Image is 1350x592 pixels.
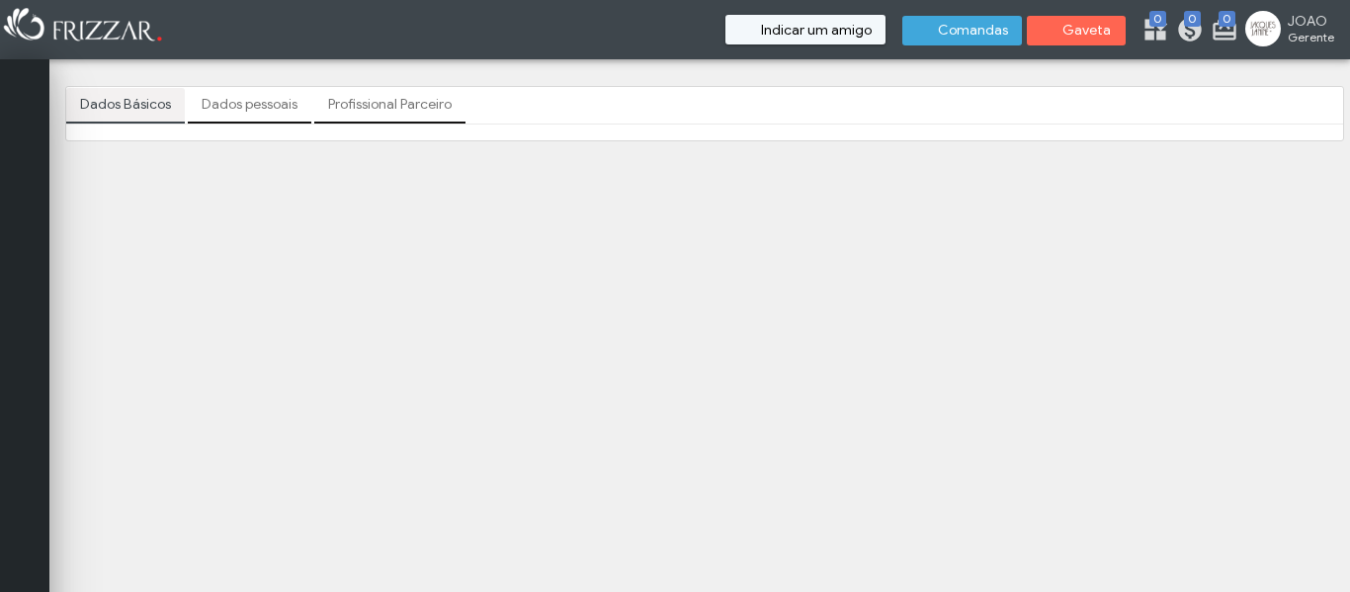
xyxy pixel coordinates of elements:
[1027,16,1126,45] button: Gaveta
[1149,11,1166,27] span: 0
[725,15,886,44] button: Indicar um amigo
[1211,16,1230,47] a: 0
[1141,16,1161,47] a: 0
[1184,11,1201,27] span: 0
[1062,24,1112,38] span: Gaveta
[938,24,1008,38] span: Comandas
[1219,11,1235,27] span: 0
[1245,11,1340,50] a: JOAO Gerente
[188,88,311,122] a: Dados pessoais
[1176,16,1196,47] a: 0
[1288,13,1334,30] span: JOAO
[66,88,185,122] a: Dados Básicos
[314,88,465,122] a: Profissional Parceiro
[1288,30,1334,44] span: Gerente
[902,16,1022,45] button: Comandas
[761,24,872,38] span: Indicar um amigo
